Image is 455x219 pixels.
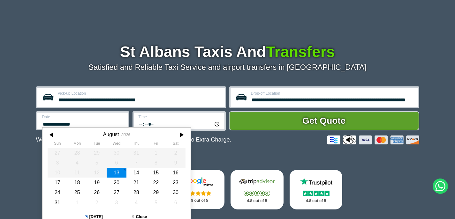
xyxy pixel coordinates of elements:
img: Stars [303,191,330,196]
img: Stars [185,191,211,196]
div: 03 August 2025 [48,158,67,168]
th: Thursday [126,141,146,148]
div: 11 August 2025 [67,168,87,178]
img: Stars [244,191,270,196]
img: Credit And Debit Cards [327,135,419,144]
label: Time [139,115,221,119]
div: 29 July 2025 [87,148,107,158]
a: Tripadvisor Stars 4.8 out of 5 [231,170,284,209]
div: 12 August 2025 [87,168,107,178]
div: 02 September 2025 [87,198,107,208]
div: 29 August 2025 [146,187,166,197]
div: 31 August 2025 [48,198,67,208]
div: 04 August 2025 [67,158,87,168]
div: 24 August 2025 [48,187,67,197]
div: 23 August 2025 [166,178,186,187]
div: 2025 [121,132,130,137]
a: Google Stars 4.8 out of 5 [171,170,224,209]
p: 4.8 out of 5 [238,197,277,205]
div: 13 August 2025 [107,168,126,178]
div: 08 August 2025 [146,158,166,168]
div: 01 September 2025 [67,198,87,208]
label: Date [42,115,124,119]
span: Transfers [266,43,335,60]
div: 28 August 2025 [126,187,146,197]
div: 27 July 2025 [48,148,67,158]
th: Wednesday [107,141,126,148]
span: The Car at No Extra Charge. [158,136,231,143]
div: August [103,131,119,137]
th: Saturday [166,141,186,148]
img: Trustpilot [297,177,335,186]
div: 14 August 2025 [126,168,146,178]
div: 30 July 2025 [107,148,126,158]
div: 28 July 2025 [67,148,87,158]
th: Tuesday [87,141,107,148]
div: 27 August 2025 [107,187,126,197]
h1: St Albans Taxis And [36,44,419,60]
div: 20 August 2025 [107,178,126,187]
p: We Now Accept Card & Contactless Payment In [36,136,231,143]
div: 03 September 2025 [107,198,126,208]
div: 05 August 2025 [87,158,107,168]
a: Trustpilot Stars 4.8 out of 5 [290,170,343,209]
div: 01 August 2025 [146,148,166,158]
th: Friday [146,141,166,148]
div: 25 August 2025 [67,187,87,197]
div: 06 August 2025 [107,158,126,168]
div: 16 August 2025 [166,168,186,178]
p: 4.8 out of 5 [178,197,217,205]
button: Get Quote [229,111,419,130]
th: Sunday [48,141,67,148]
div: 04 September 2025 [126,198,146,208]
div: 31 July 2025 [126,148,146,158]
div: 07 August 2025 [126,158,146,168]
p: 4.8 out of 5 [297,197,336,205]
div: 22 August 2025 [146,178,166,187]
div: 15 August 2025 [146,168,166,178]
p: Satisfied and Reliable Taxi Service and airport transfers in [GEOGRAPHIC_DATA] [36,63,419,72]
img: Tripadvisor [238,177,276,186]
div: 18 August 2025 [67,178,87,187]
img: Google [179,177,217,186]
div: 05 September 2025 [146,198,166,208]
div: 21 August 2025 [126,178,146,187]
div: 17 August 2025 [48,178,67,187]
label: Drop-off Location [251,91,414,95]
div: 30 August 2025 [166,187,186,197]
th: Monday [67,141,87,148]
div: 09 August 2025 [166,158,186,168]
label: Pick-up Location [58,91,221,95]
div: 10 August 2025 [48,168,67,178]
div: 02 August 2025 [166,148,186,158]
div: 06 September 2025 [166,198,186,208]
div: 19 August 2025 [87,178,107,187]
div: 26 August 2025 [87,187,107,197]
